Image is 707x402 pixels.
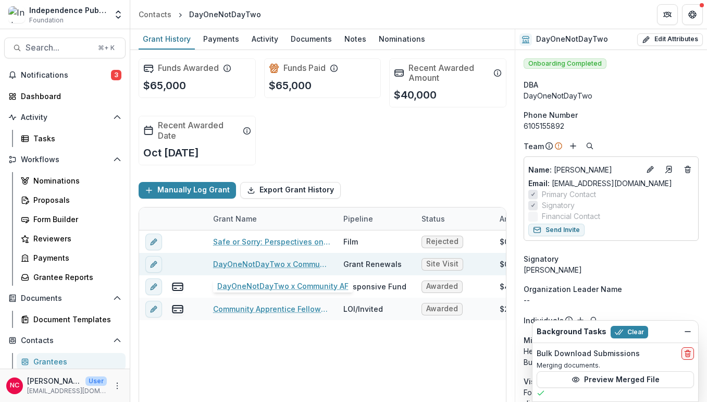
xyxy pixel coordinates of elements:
[524,58,606,69] span: Onboarding Completed
[199,31,243,46] div: Payments
[500,259,509,270] div: $0
[588,314,600,326] button: Search
[33,175,117,186] div: Nominations
[415,208,493,230] div: Status
[111,380,123,392] button: More
[207,213,263,224] div: Grant Name
[542,211,600,222] span: Financial Contact
[537,361,694,370] p: Merging documents.
[528,224,585,236] button: Send Invite
[269,78,312,93] p: $65,000
[493,208,572,230] div: Amount Awarded
[682,4,703,25] button: Get Help
[143,78,186,93] p: $65,000
[33,272,117,283] div: Grantee Reports
[537,371,694,388] button: Preview Merged File
[207,208,337,230] div: Grant Name
[33,233,117,244] div: Reviewers
[33,214,117,225] div: Form Builder
[145,300,162,317] button: edit
[657,4,678,25] button: Partners
[574,314,587,326] button: Add
[500,303,529,314] div: $25,000
[426,260,458,269] span: Site Visit
[394,87,437,103] p: $40,000
[524,120,699,131] div: 6105155892
[524,335,552,346] span: Mission
[17,353,126,370] a: Grantees
[17,230,126,247] a: Reviewers
[213,281,324,292] a: The Neighbors News Network
[213,259,331,270] a: DayOneNotDayTwo x Community AF
[21,113,109,122] span: Activity
[143,145,199,161] p: Oct [DATE]
[340,31,370,46] div: Notes
[240,182,341,199] button: Export Grant History
[524,376,547,387] span: Vision
[4,38,126,58] button: Search...
[375,29,429,50] a: Nominations
[96,42,117,54] div: ⌘ + K
[33,133,117,144] div: Tasks
[340,29,370,50] a: Notes
[524,264,699,275] div: [PERSON_NAME]
[17,130,126,147] a: Tasks
[524,253,559,264] span: Signatory
[4,88,126,105] a: Dashboard
[111,70,121,80] span: 3
[611,326,648,338] button: Clear
[247,31,282,46] div: Activity
[33,194,117,205] div: Proposals
[415,213,451,224] div: Status
[584,140,596,152] button: Search
[493,213,567,224] div: Amount Awarded
[537,349,640,358] h2: Bulk Download Submissions
[537,327,606,336] h2: Background Tasks
[111,4,126,25] button: Open entity switcher
[189,9,261,20] div: DayOneNotDayTwo
[426,282,458,291] span: Awarded
[26,43,92,53] span: Search...
[199,29,243,50] a: Payments
[681,347,694,360] button: delete
[542,200,575,211] span: Signatory
[29,16,64,25] span: Foundation
[4,109,126,126] button: Open Activity
[17,269,126,286] a: Grantee Reports
[27,375,81,386] p: [PERSON_NAME]
[10,382,19,389] div: Nuala Cabral
[158,120,239,140] h2: Recent Awarded Date
[524,295,699,306] p: --
[139,29,195,50] a: Grant History
[21,91,117,102] div: Dashboard
[426,304,458,313] span: Awarded
[145,233,162,250] button: edit
[33,314,117,325] div: Document Templates
[29,5,107,16] div: Independence Public Media Foundation
[283,63,326,73] h2: Funds Paid
[343,236,358,247] div: Film
[681,163,694,176] button: Deletes
[171,280,184,293] button: view-payments
[337,208,415,230] div: Pipeline
[247,29,282,50] a: Activity
[681,325,694,338] button: Dismiss
[145,278,162,295] button: edit
[4,67,126,83] button: Notifications3
[637,33,703,46] button: Edit Attributes
[21,294,109,303] span: Documents
[343,303,383,314] div: LOI/Invited
[17,191,126,209] a: Proposals
[17,172,126,189] a: Nominations
[426,237,458,246] span: Rejected
[337,213,379,224] div: Pipeline
[661,161,677,178] a: Go to contact
[375,31,429,46] div: Nominations
[524,90,699,101] div: DayOneNotDayTwo
[27,386,107,396] p: [EMAIL_ADDRESS][DOMAIN_NAME]
[343,259,402,270] div: Grant Renewals
[213,303,331,314] a: Community Apprentice Fellowship (Community AF!) - Solutions Journalism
